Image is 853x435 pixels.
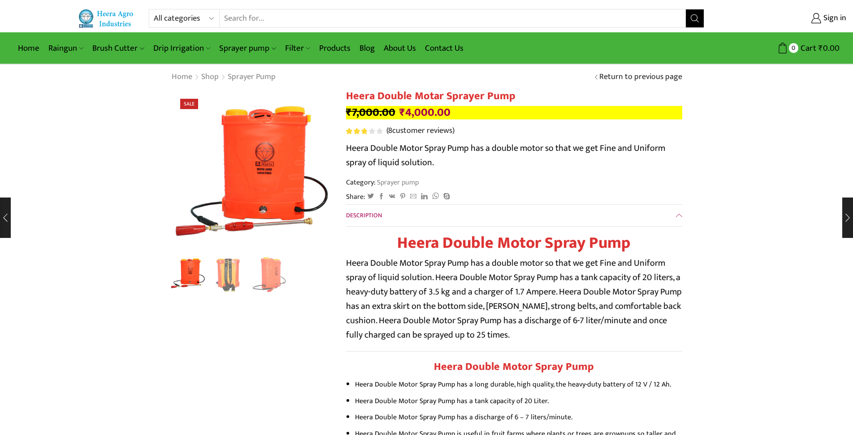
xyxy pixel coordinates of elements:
img: Double Motor Spray Pump [171,90,333,251]
span: 8 [388,124,392,137]
strong: Heera Double Motor Spray Pump [397,229,631,256]
li: 3 / 3 [252,256,289,292]
li: Heera Double Motor Spray Pump has a tank capacity of 20 Liter. [355,395,682,408]
bdi: 4,000.00 [399,103,450,122]
span: Cart [798,42,816,54]
bdi: 7,000.00 [346,103,395,122]
a: (8customer reviews) [386,125,455,137]
a: Blog [355,38,379,59]
li: 2 / 3 [210,256,247,292]
a: 0 Cart ₹0.00 [713,40,840,57]
a: Filter [281,38,315,59]
a: Sprayer pump [376,176,419,188]
div: Rated 2.88 out of 5 [346,128,382,134]
span: Description [346,210,382,220]
a: Description [346,205,682,226]
a: IMG_4885 [210,256,247,293]
input: Search for... [220,9,685,27]
nav: Breadcrumb [171,71,276,83]
a: Contact Us [420,38,468,59]
li: 1 / 3 [169,256,206,292]
button: Search button [686,9,704,27]
span: Sign in [821,13,846,24]
span: ₹ [818,41,823,55]
span: Sale [180,99,198,109]
span: ₹ [399,103,405,122]
h1: Heera Double Motar Sprayer Pump [346,90,682,103]
a: About Us [379,38,420,59]
a: Drip Irrigation [149,38,215,59]
a: IMG_4882 [252,256,289,293]
a: Return to previous page [599,71,682,83]
a: Sprayer pump [227,71,276,83]
li: Heera Double Motor Spray Pump has a long durable, high quality, the heavy-duty battery of 12 V / ... [355,378,682,391]
a: Home [171,71,193,83]
bdi: 0.00 [818,41,840,55]
li: Heera Double Motor Spray Pump has a discharge of 6 – 7 liters/minute. [355,411,682,424]
a: Raingun [44,38,88,59]
a: Brush Cutter [88,38,148,59]
p: Heera Double Motor Spray Pump has a double motor so that we get Fine and Uniform spray of liquid ... [346,256,682,342]
span: ₹ [346,103,352,122]
a: Sign in [718,10,846,26]
strong: Heera Double Motor Spray Pump [434,358,594,376]
div: 1 / 3 [171,90,333,251]
span: 0 [789,43,798,53]
img: Double Motor Spray Pump [169,255,206,292]
a: Shop [201,71,219,83]
p: Heera Double Motor Spray Pump has a double motor so that we get Fine and Uniform spray of liquid ... [346,141,682,170]
span: Category: [346,177,419,188]
a: Sprayer pump [215,38,280,59]
a: Home [13,38,44,59]
span: Share: [346,192,365,202]
span: Rated out of 5 based on customer ratings [346,128,367,134]
a: Products [315,38,355,59]
span: 8 [346,128,384,134]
